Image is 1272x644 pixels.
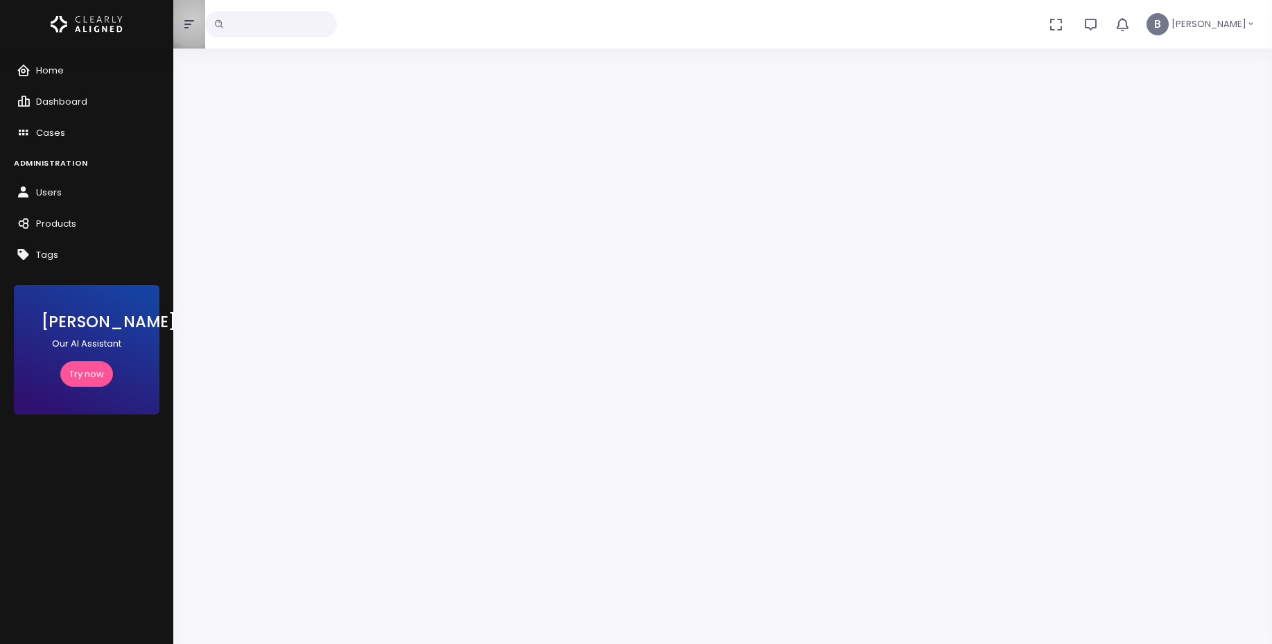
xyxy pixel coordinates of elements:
[1171,17,1246,31] span: [PERSON_NAME]
[36,248,58,261] span: Tags
[36,64,64,77] span: Home
[36,217,76,230] span: Products
[36,95,87,108] span: Dashboard
[51,10,123,39] img: Logo Horizontal
[60,361,113,387] a: Try now
[42,313,132,331] h3: [PERSON_NAME]
[36,126,65,139] span: Cases
[42,337,132,351] p: Our AI Assistant
[1147,13,1169,35] span: B
[36,186,62,199] span: Users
